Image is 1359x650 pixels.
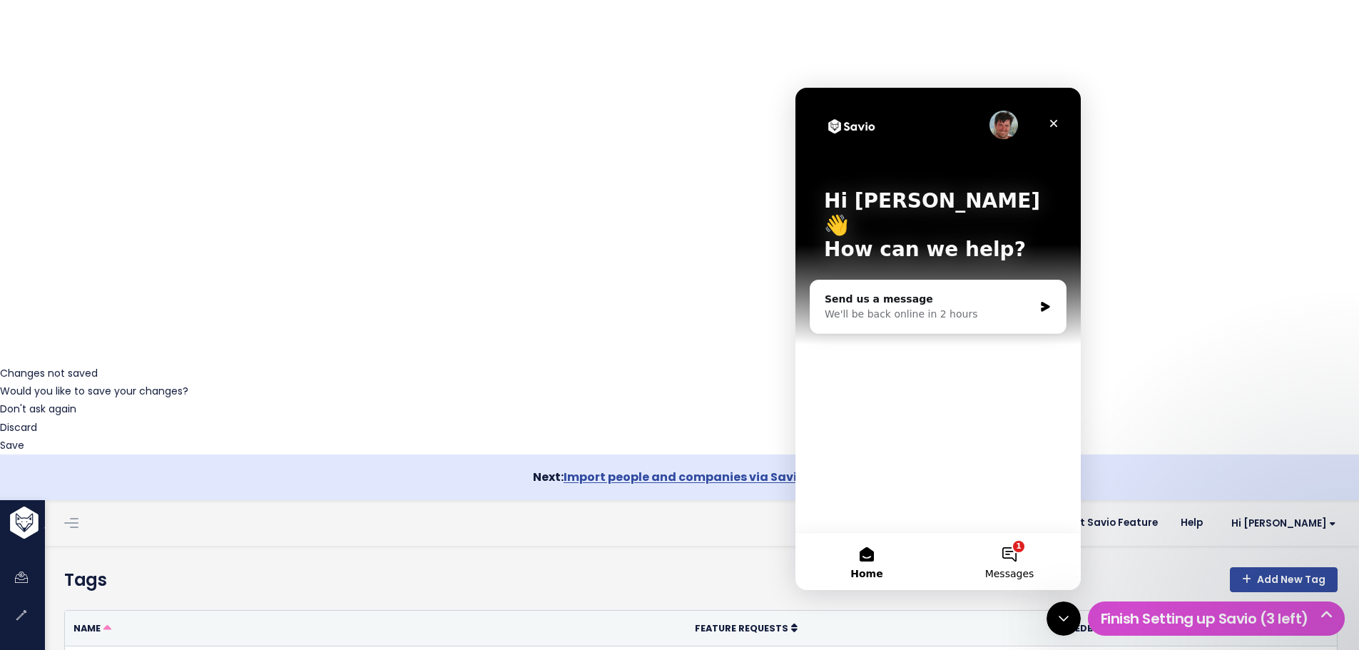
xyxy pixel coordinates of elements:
[64,567,1338,593] h4: Tags
[695,622,788,634] span: Feature Requests
[795,88,1081,590] iframe: Intercom live chat
[1214,512,1348,534] a: Hi [PERSON_NAME]
[533,469,826,485] strong: Next:
[1169,512,1214,534] a: Help
[1047,601,1081,636] iframe: To enrich screen reader interactions, please activate Accessibility in Grammarly extension settings
[1094,608,1338,629] h5: Finish Setting up Savio (3 left)
[73,621,111,635] a: Name
[564,469,826,485] a: Import people and companies via Savio API
[1032,512,1169,534] a: Request Savio Feature
[695,621,798,635] a: Feature Requests
[1231,518,1336,529] span: Hi [PERSON_NAME]
[6,507,117,539] img: logo-white.9d6f32f41409.svg
[73,622,101,634] span: Name
[1230,567,1338,593] a: Add New Tag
